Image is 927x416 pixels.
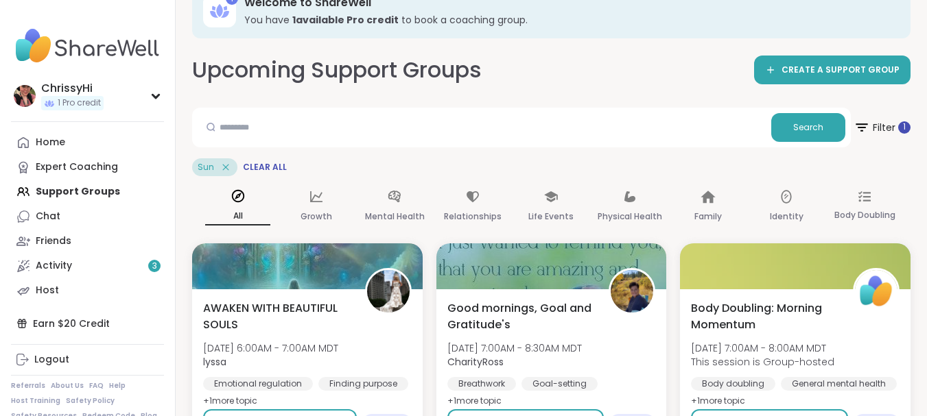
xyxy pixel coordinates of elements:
[198,162,214,173] span: Sun
[691,377,775,391] div: Body doubling
[36,284,59,297] div: Host
[36,160,118,174] div: Expert Coaching
[36,136,65,149] div: Home
[244,13,891,27] h3: You have to book a coaching group.
[782,64,900,76] span: CREATE A SUPPORT GROUP
[691,341,834,355] span: [DATE] 7:00AM - 8:00AM MDT
[854,108,911,147] button: Filter 1
[301,208,332,225] p: Growth
[444,208,502,225] p: Relationships
[367,270,410,313] img: lyssa
[192,55,482,86] h2: Upcoming Support Groups
[89,381,104,391] a: FAQ
[834,207,895,223] p: Body Doubling
[771,113,845,142] button: Search
[11,254,164,278] a: Activity3
[611,270,653,313] img: CharityRoss
[11,278,164,303] a: Host
[203,355,226,369] b: lyssa
[11,396,60,406] a: Host Training
[11,204,164,229] a: Chat
[36,234,71,248] div: Friends
[243,162,287,173] span: Clear All
[203,377,313,391] div: Emotional regulation
[521,377,598,391] div: Goal-setting
[36,210,60,223] div: Chat
[691,300,838,333] span: Body Doubling: Morning Momentum
[598,208,662,225] p: Physical Health
[292,13,399,27] b: 1 available Pro credit
[694,208,722,225] p: Family
[152,260,157,272] span: 3
[365,208,425,225] p: Mental Health
[691,355,834,369] span: This session is Group-hosted
[109,381,126,391] a: Help
[41,81,104,96] div: ChrissyHi
[36,259,72,273] div: Activity
[528,208,574,225] p: Life Events
[51,381,84,391] a: About Us
[770,208,803,225] p: Identity
[203,300,350,333] span: AWAKEN WITH BEAUTIFUL SOULS
[855,270,897,313] img: ShareWell
[11,155,164,180] a: Expert Coaching
[11,347,164,372] a: Logout
[11,22,164,70] img: ShareWell Nav Logo
[903,121,906,133] span: 1
[11,381,45,391] a: Referrals
[14,85,36,107] img: ChrissyHi
[66,396,115,406] a: Safety Policy
[318,377,408,391] div: Finding purpose
[58,97,101,109] span: 1 Pro credit
[11,311,164,336] div: Earn $20 Credit
[447,377,516,391] div: Breathwork
[793,121,823,134] span: Search
[34,353,69,367] div: Logout
[854,111,911,144] span: Filter
[754,56,911,84] a: CREATE A SUPPORT GROUP
[11,130,164,155] a: Home
[781,377,897,391] div: General mental health
[11,229,164,254] a: Friends
[205,208,270,225] p: All
[447,341,582,355] span: [DATE] 7:00AM - 8:30AM MDT
[203,341,338,355] span: [DATE] 6:00AM - 7:00AM MDT
[447,300,594,333] span: Good mornings, Goal and Gratitude's
[447,355,504,369] b: CharityRoss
